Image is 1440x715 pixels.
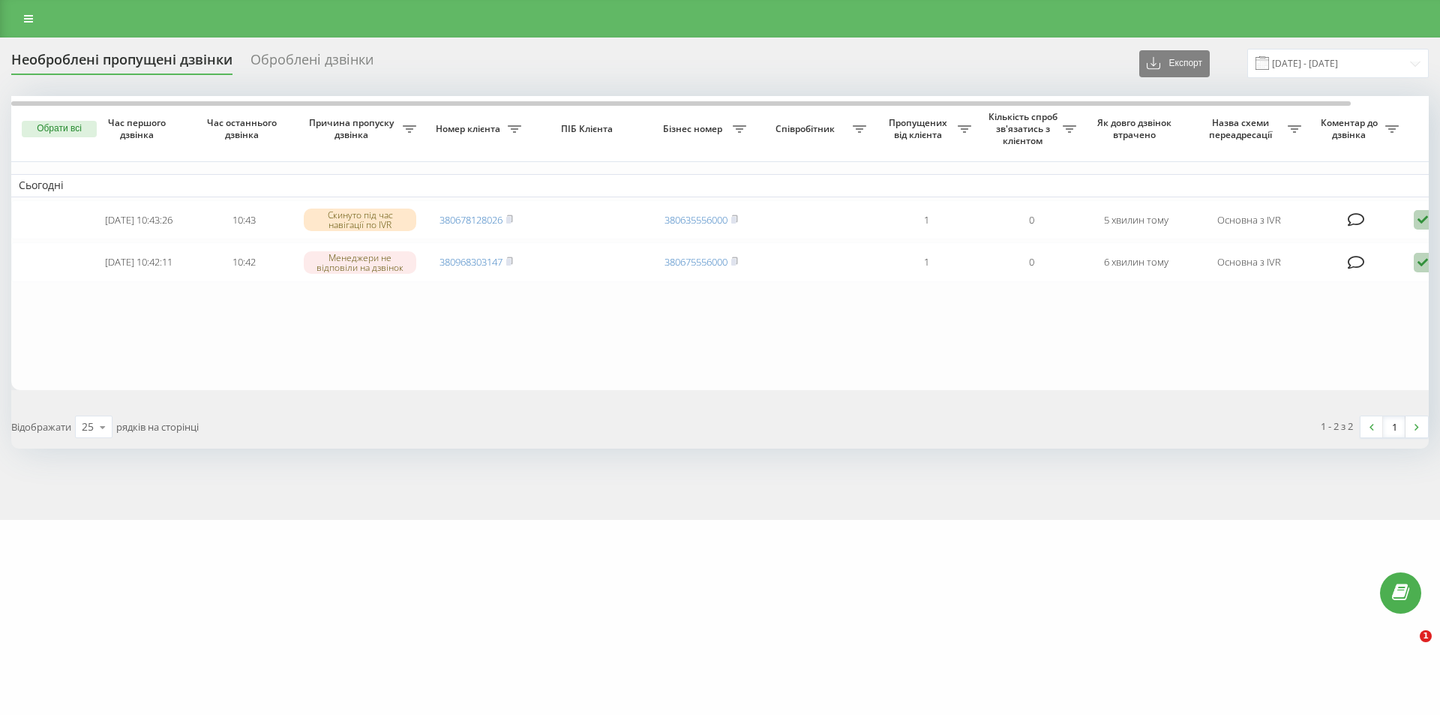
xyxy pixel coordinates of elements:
td: Основна з IVR [1189,242,1309,282]
span: рядків на сторінці [116,420,199,434]
td: 10:42 [191,242,296,282]
span: 1 [1420,630,1432,642]
div: Необроблені пропущені дзвінки [11,52,232,75]
td: 0 [979,200,1084,240]
div: Менеджери не відповіли на дзвінок [304,251,416,274]
span: Причина пропуску дзвінка [304,117,403,140]
span: Співробітник [761,123,853,135]
td: 0 [979,242,1084,282]
td: 5 хвилин тому [1084,200,1189,240]
span: Час першого дзвінка [98,117,179,140]
a: 380675556000 [664,255,727,269]
td: 10:43 [191,200,296,240]
td: [DATE] 10:43:26 [86,200,191,240]
div: Скинуто під час навігації по IVR [304,209,416,231]
span: Номер клієнта [431,123,508,135]
span: Назва схеми переадресації [1196,117,1288,140]
td: Основна з IVR [1189,200,1309,240]
div: 25 [82,419,94,434]
a: 380968303147 [439,255,502,269]
td: 1 [874,200,979,240]
td: [DATE] 10:42:11 [86,242,191,282]
td: 6 хвилин тому [1084,242,1189,282]
div: Оброблені дзвінки [250,52,373,75]
span: ПІБ Клієнта [541,123,636,135]
span: Відображати [11,420,71,434]
button: Експорт [1139,50,1210,77]
iframe: Intercom live chat [1389,630,1425,666]
span: Кількість спроб зв'язатись з клієнтом [986,111,1063,146]
button: Обрати всі [22,121,97,137]
span: Коментар до дзвінка [1316,117,1385,140]
span: Пропущених від клієнта [881,117,958,140]
a: 1 [1383,416,1405,437]
span: Як довго дзвінок втрачено [1096,117,1177,140]
span: Час останнього дзвінка [203,117,284,140]
a: 380678128026 [439,213,502,227]
td: 1 [874,242,979,282]
div: 1 - 2 з 2 [1321,419,1353,434]
a: 380635556000 [664,213,727,227]
span: Бізнес номер [656,123,733,135]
